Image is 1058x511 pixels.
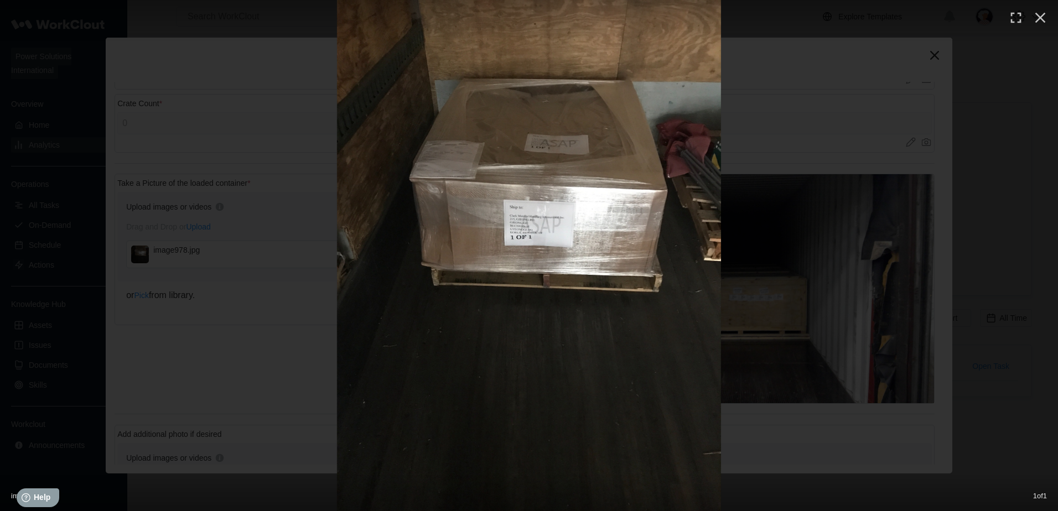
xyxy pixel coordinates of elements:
button: Enter fullscreen (f) [1004,6,1028,30]
button: Close (esc) [1028,6,1052,30]
span: 1 of 1 [1033,492,1047,500]
span: image978.jpg [11,492,54,500]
